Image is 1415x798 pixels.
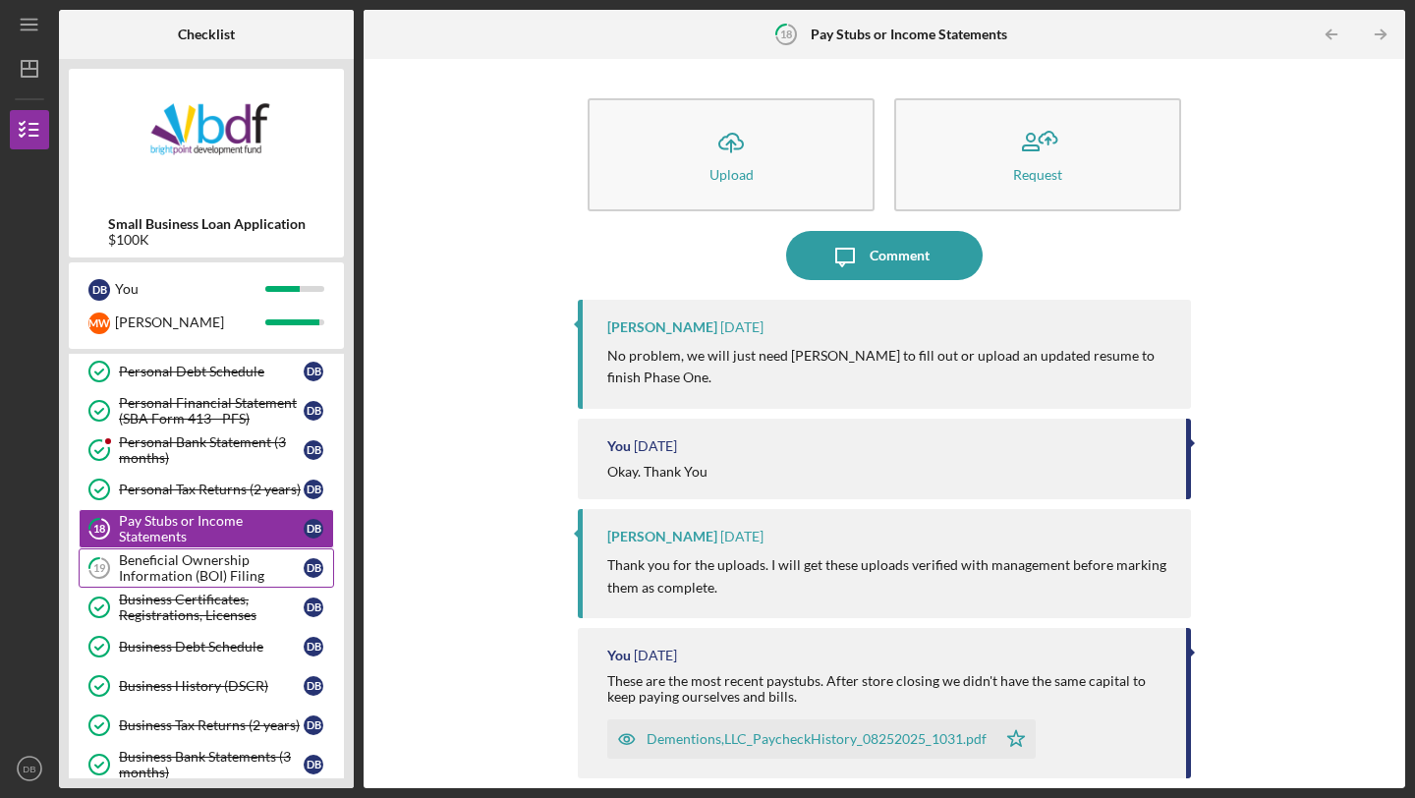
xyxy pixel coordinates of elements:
[588,98,875,211] button: Upload
[79,627,334,666] a: Business Debt ScheduleDB
[119,513,304,544] div: Pay Stubs or Income Statements
[607,719,1036,759] button: Dementions,LLC_PaycheckHistory_08252025_1031.pdf
[119,434,304,466] div: Personal Bank Statement (3 months)
[304,598,323,617] div: D B
[108,216,306,232] b: Small Business Loan Application
[178,27,235,42] b: Checklist
[119,552,304,584] div: Beneficial Ownership Information (BOI) Filing
[304,519,323,539] div: D B
[79,666,334,706] a: Business History (DSCR)DB
[79,352,334,391] a: Personal Debt ScheduleDB
[115,306,265,339] div: [PERSON_NAME]
[894,98,1181,211] button: Request
[108,232,306,248] div: $100K
[79,509,334,548] a: 18Pay Stubs or Income StatementsDB
[79,548,334,588] a: 19Beneficial Ownership Information (BOI) FilingDB
[720,529,764,544] time: 2025-08-25 15:16
[115,272,265,306] div: You
[79,470,334,509] a: Personal Tax Returns (2 years)DB
[304,480,323,499] div: D B
[79,430,334,470] a: Personal Bank Statement (3 months)DB
[786,231,983,280] button: Comment
[79,391,334,430] a: Personal Financial Statement (SBA Form 413 - PFS)DB
[870,231,930,280] div: Comment
[79,588,334,627] a: Business Certificates, Registrations, LicensesDB
[634,438,677,454] time: 2025-08-25 15:17
[79,745,334,784] a: Business Bank Statements (3 months)DB
[607,673,1166,705] div: These are the most recent paystubs. After store closing we didn't have the same capital to keep p...
[119,749,304,780] div: Business Bank Statements (3 months)
[304,637,323,656] div: D B
[304,755,323,774] div: D B
[607,529,717,544] div: [PERSON_NAME]
[304,715,323,735] div: D B
[709,167,754,182] div: Upload
[779,28,791,40] tspan: 18
[93,523,105,536] tspan: 18
[811,27,1007,42] b: Pay Stubs or Income Statements
[1013,167,1062,182] div: Request
[119,395,304,427] div: Personal Financial Statement (SBA Form 413 - PFS)
[607,319,717,335] div: [PERSON_NAME]
[304,401,323,421] div: D B
[69,79,344,197] img: Product logo
[119,592,304,623] div: Business Certificates, Registrations, Licenses
[88,279,110,301] div: D B
[634,648,677,663] time: 2025-08-25 14:59
[10,749,49,788] button: DB
[119,717,304,733] div: Business Tax Returns (2 years)
[79,706,334,745] a: Business Tax Returns (2 years)DB
[304,558,323,578] div: D B
[119,482,304,497] div: Personal Tax Returns (2 years)
[304,440,323,460] div: D B
[93,562,106,575] tspan: 19
[23,764,35,774] text: DB
[304,362,323,381] div: D B
[607,464,707,480] div: Okay. Thank You
[88,313,110,334] div: M W
[720,319,764,335] time: 2025-08-25 15:18
[119,678,304,694] div: Business History (DSCR)
[607,554,1171,598] p: Thank you for the uploads. I will get these uploads verified with management before marking them ...
[647,731,987,747] div: Dementions,LLC_PaycheckHistory_08252025_1031.pdf
[607,438,631,454] div: You
[119,364,304,379] div: Personal Debt Schedule
[607,345,1171,389] p: No problem, we will just need [PERSON_NAME] to fill out or upload an updated resume to finish Pha...
[119,639,304,655] div: Business Debt Schedule
[607,648,631,663] div: You
[304,676,323,696] div: D B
